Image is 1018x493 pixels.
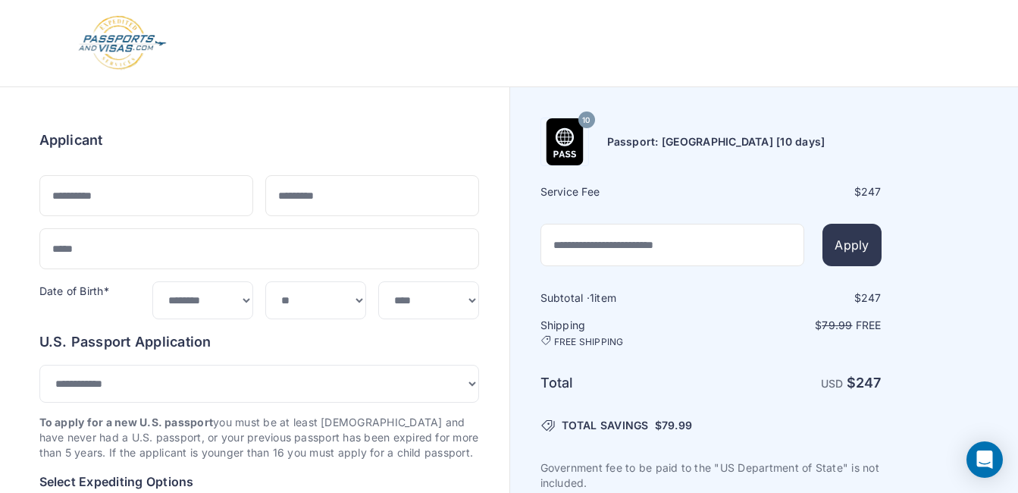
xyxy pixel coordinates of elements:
[562,418,649,433] span: TOTAL SAVINGS
[713,184,882,199] div: $
[861,185,882,198] span: 247
[77,15,168,71] img: Logo
[582,111,590,130] span: 10
[856,375,882,391] span: 247
[39,284,109,297] label: Date of Birth*
[590,291,594,304] span: 1
[39,130,103,151] h6: Applicant
[856,319,882,331] span: Free
[861,291,882,304] span: 247
[966,441,1003,478] div: Open Intercom Messenger
[822,224,881,266] button: Apply
[39,331,479,353] h6: U.S. Passport Application
[713,290,882,306] div: $
[821,377,844,390] span: USD
[39,473,479,491] h6: Select Expediting Options
[540,290,709,306] h6: Subtotal · item
[554,336,624,348] span: FREE SHIPPING
[540,460,882,491] p: Government fee to be paid to the "US Department of State" is not included.
[540,184,709,199] h6: Service Fee
[822,319,852,331] span: 79.99
[39,415,479,460] p: you must be at least [DEMOGRAPHIC_DATA] and have never had a U.S. passport, or your previous pass...
[39,416,214,429] strong: To apply for a new U.S. passport
[540,372,709,394] h6: Total
[607,134,825,149] h6: Passport: [GEOGRAPHIC_DATA] [10 days]
[541,118,588,165] img: Product Name
[713,318,882,333] p: $
[540,318,709,348] h6: Shipping
[847,375,882,391] strong: $
[655,418,692,433] span: $
[662,419,692,432] span: 79.99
